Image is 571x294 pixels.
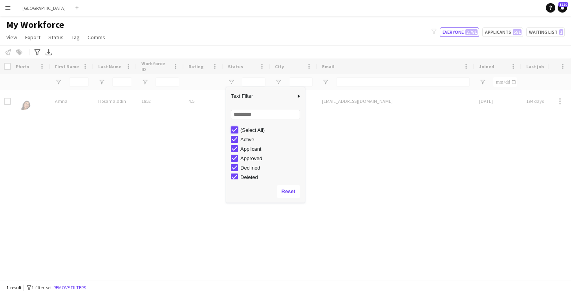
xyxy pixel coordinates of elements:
[71,34,80,41] span: Tag
[6,19,64,31] span: My Workforce
[33,47,42,57] app-action-btn: Advanced filters
[6,34,17,41] span: View
[25,34,40,41] span: Export
[240,165,302,171] div: Declined
[226,89,295,103] span: Text Filter
[3,32,20,42] a: View
[22,32,44,42] a: Export
[440,27,479,37] button: Everyone2,781
[226,87,305,203] div: Column Filter
[44,47,53,57] app-action-btn: Export XLSX
[559,29,563,35] span: 1
[88,34,105,41] span: Comms
[558,2,568,7] span: 1220
[31,285,52,290] span: 1 filter set
[240,127,302,133] div: (Select All)
[240,174,302,180] div: Deleted
[277,185,300,198] button: Reset
[45,32,67,42] a: Status
[231,110,300,119] input: Search filter values
[240,146,302,152] div: Applicant
[513,29,522,35] span: 581
[84,32,108,42] a: Comms
[226,125,305,229] div: Filter List
[558,3,567,13] a: 1220
[68,32,83,42] a: Tag
[526,27,565,37] button: Waiting list1
[482,27,523,37] button: Applicants581
[465,29,478,35] span: 2,781
[52,283,88,292] button: Remove filters
[240,155,302,161] div: Approved
[240,137,302,142] div: Active
[48,34,64,41] span: Status
[16,0,72,16] button: [GEOGRAPHIC_DATA]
